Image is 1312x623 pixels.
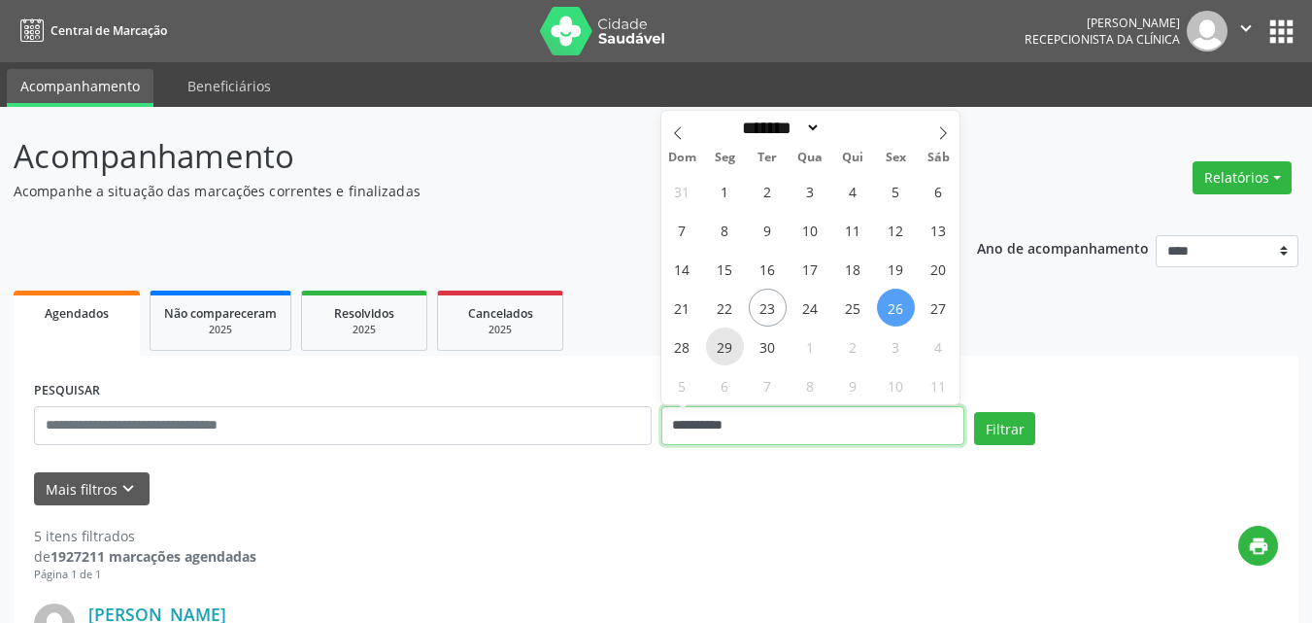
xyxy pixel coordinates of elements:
[877,172,915,210] span: Setembro 5, 2025
[14,132,913,181] p: Acompanhamento
[877,366,915,404] span: Outubro 10, 2025
[791,289,829,327] span: Setembro 24, 2025
[1025,15,1180,31] div: [PERSON_NAME]
[1193,161,1292,194] button: Relatórios
[749,211,787,249] span: Setembro 9, 2025
[749,328,787,365] span: Setembro 30, 2025
[791,366,829,404] span: Outubro 8, 2025
[34,546,256,567] div: de
[14,15,167,47] a: Central de Marcação
[334,305,394,322] span: Resolvidos
[706,289,744,327] span: Setembro 22, 2025
[663,250,701,288] span: Setembro 14, 2025
[789,152,831,164] span: Qua
[663,211,701,249] span: Setembro 7, 2025
[14,181,913,201] p: Acompanhe a situação das marcações correntes e finalizadas
[1187,11,1228,52] img: img
[834,211,872,249] span: Setembro 11, 2025
[45,305,109,322] span: Agendados
[791,172,829,210] span: Setembro 3, 2025
[791,328,829,365] span: Outubro 1, 2025
[977,235,1149,260] p: Ano de acompanhamento
[877,250,915,288] span: Setembro 19, 2025
[920,250,958,288] span: Setembro 20, 2025
[706,328,744,365] span: Setembro 29, 2025
[1238,526,1278,566] button: print
[834,328,872,365] span: Outubro 2, 2025
[834,250,872,288] span: Setembro 18, 2025
[663,289,701,327] span: Setembro 21, 2025
[877,211,915,249] span: Setembro 12, 2025
[34,376,100,406] label: PESQUISAR
[920,366,958,404] span: Outubro 11, 2025
[791,250,829,288] span: Setembro 17, 2025
[34,472,150,506] button: Mais filtroskeyboard_arrow_down
[877,328,915,365] span: Outubro 3, 2025
[917,152,959,164] span: Sáb
[834,172,872,210] span: Setembro 4, 2025
[1025,31,1180,48] span: Recepcionista da clínica
[706,172,744,210] span: Setembro 1, 2025
[834,366,872,404] span: Outubro 9, 2025
[920,211,958,249] span: Setembro 13, 2025
[874,152,917,164] span: Sex
[920,289,958,327] span: Setembro 27, 2025
[920,328,958,365] span: Outubro 4, 2025
[661,152,704,164] span: Dom
[749,289,787,327] span: Setembro 23, 2025
[706,211,744,249] span: Setembro 8, 2025
[974,412,1035,445] button: Filtrar
[34,567,256,583] div: Página 1 de 1
[1235,17,1257,39] i: 
[663,172,701,210] span: Agosto 31, 2025
[316,323,413,337] div: 2025
[663,328,701,365] span: Setembro 28, 2025
[746,152,789,164] span: Ter
[452,323,549,337] div: 2025
[34,526,256,546] div: 5 itens filtrados
[821,118,885,138] input: Year
[791,211,829,249] span: Setembro 10, 2025
[164,305,277,322] span: Não compareceram
[831,152,874,164] span: Qui
[736,118,822,138] select: Month
[50,547,256,566] strong: 1927211 marcações agendadas
[1248,536,1269,557] i: print
[703,152,746,164] span: Seg
[706,366,744,404] span: Outubro 6, 2025
[663,366,701,404] span: Outubro 5, 2025
[920,172,958,210] span: Setembro 6, 2025
[174,69,285,103] a: Beneficiários
[7,69,153,107] a: Acompanhamento
[706,250,744,288] span: Setembro 15, 2025
[834,289,872,327] span: Setembro 25, 2025
[118,478,139,500] i: keyboard_arrow_down
[164,323,277,337] div: 2025
[749,250,787,288] span: Setembro 16, 2025
[1264,15,1298,49] button: apps
[749,172,787,210] span: Setembro 2, 2025
[468,305,533,322] span: Cancelados
[749,366,787,404] span: Outubro 7, 2025
[1228,11,1264,52] button: 
[50,22,167,39] span: Central de Marcação
[877,289,915,327] span: Setembro 26, 2025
